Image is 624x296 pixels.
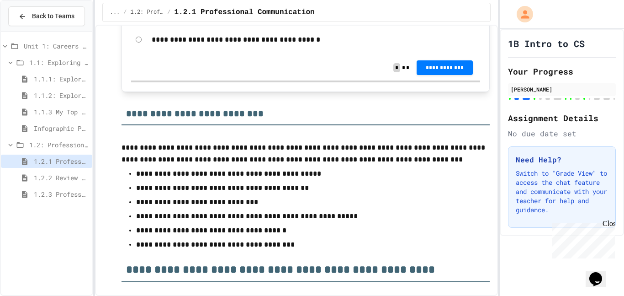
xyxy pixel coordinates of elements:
[508,37,585,50] h1: 1B Intro to CS
[34,74,89,84] span: 1.1.1: Exploring CS Careers
[24,41,89,51] span: Unit 1: Careers & Professionalism
[548,220,615,258] iframe: chat widget
[34,189,89,199] span: 1.2.3 Professional Communication Challenge
[174,7,314,18] span: 1.2.1 Professional Communication
[29,58,89,67] span: 1.1: Exploring CS Careers
[511,85,613,93] div: [PERSON_NAME]
[34,91,89,100] span: 1.1.2: Exploring CS Careers - Review
[507,4,535,25] div: My Account
[131,9,164,16] span: 1.2: Professional Communication
[8,6,85,26] button: Back to Teams
[516,169,608,215] p: Switch to "Grade View" to access the chat feature and communicate with your teacher for help and ...
[508,128,616,139] div: No due date set
[516,154,608,165] h3: Need Help?
[34,173,89,183] span: 1.2.2 Review - Professional Communication
[123,9,127,16] span: /
[508,65,616,78] h2: Your Progress
[29,140,89,150] span: 1.2: Professional Communication
[4,4,63,58] div: Chat with us now!Close
[508,112,616,124] h2: Assignment Details
[32,11,74,21] span: Back to Teams
[586,259,615,287] iframe: chat widget
[34,156,89,166] span: 1.2.1 Professional Communication
[34,124,89,133] span: Infographic Project: Your favorite CS
[110,9,120,16] span: ...
[167,9,170,16] span: /
[34,107,89,117] span: 1.1.3 My Top 3 CS Careers!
